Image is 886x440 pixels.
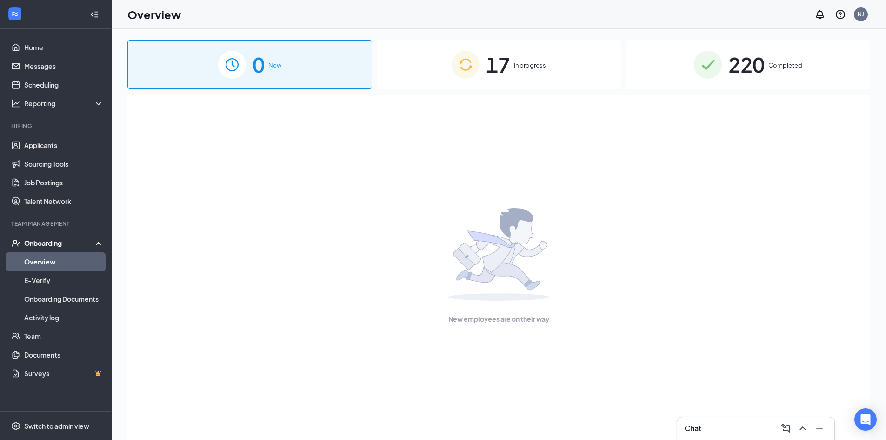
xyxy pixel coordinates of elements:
[10,9,20,19] svg: WorkstreamLogo
[24,252,104,271] a: Overview
[24,364,104,383] a: SurveysCrown
[24,327,104,345] a: Team
[268,61,281,70] span: New
[24,271,104,290] a: E-Verify
[24,136,104,155] a: Applicants
[24,290,104,308] a: Onboarding Documents
[24,155,104,173] a: Sourcing Tools
[11,220,102,228] div: Team Management
[835,9,846,20] svg: QuestionInfo
[24,99,104,108] div: Reporting
[728,48,765,81] span: 220
[854,408,877,431] div: Open Intercom Messenger
[814,9,826,20] svg: Notifications
[24,345,104,364] a: Documents
[253,48,265,81] span: 0
[795,421,810,436] button: ChevronUp
[24,38,104,57] a: Home
[486,48,510,81] span: 17
[24,421,89,431] div: Switch to admin view
[812,421,827,436] button: Minimize
[24,173,104,192] a: Job Postings
[814,423,825,434] svg: Minimize
[11,99,20,108] svg: Analysis
[24,308,104,327] a: Activity log
[780,423,792,434] svg: ComposeMessage
[24,192,104,210] a: Talent Network
[11,238,20,248] svg: UserCheck
[514,61,546,70] span: In progress
[24,238,96,248] div: Onboarding
[24,75,104,94] a: Scheduling
[24,57,104,75] a: Messages
[11,421,20,431] svg: Settings
[797,423,808,434] svg: ChevronUp
[858,10,864,18] div: NJ
[11,122,102,130] div: Hiring
[448,314,549,324] span: New employees are on their way
[685,423,701,433] h3: Chat
[768,61,802,70] span: Completed
[90,10,99,19] svg: Collapse
[779,421,793,436] button: ComposeMessage
[127,7,181,22] h1: Overview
